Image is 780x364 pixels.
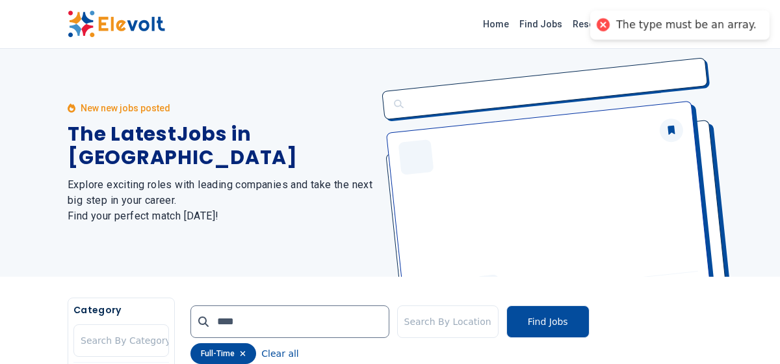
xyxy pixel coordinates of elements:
iframe: Chat Widget [715,301,780,364]
div: full-time [190,343,256,364]
div: The type must be an array. [616,18,757,32]
p: New new jobs posted [81,102,170,115]
h5: Category [73,303,169,316]
a: Find Jobs [514,14,567,35]
h1: The Latest Jobs in [GEOGRAPHIC_DATA] [68,122,374,169]
button: Clear all [261,343,298,364]
button: Find Jobs [506,305,590,338]
a: Home [478,14,514,35]
h2: Explore exciting roles with leading companies and take the next big step in your career. Find you... [68,177,374,224]
img: Elevolt [68,10,165,38]
a: Resources [567,14,625,35]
